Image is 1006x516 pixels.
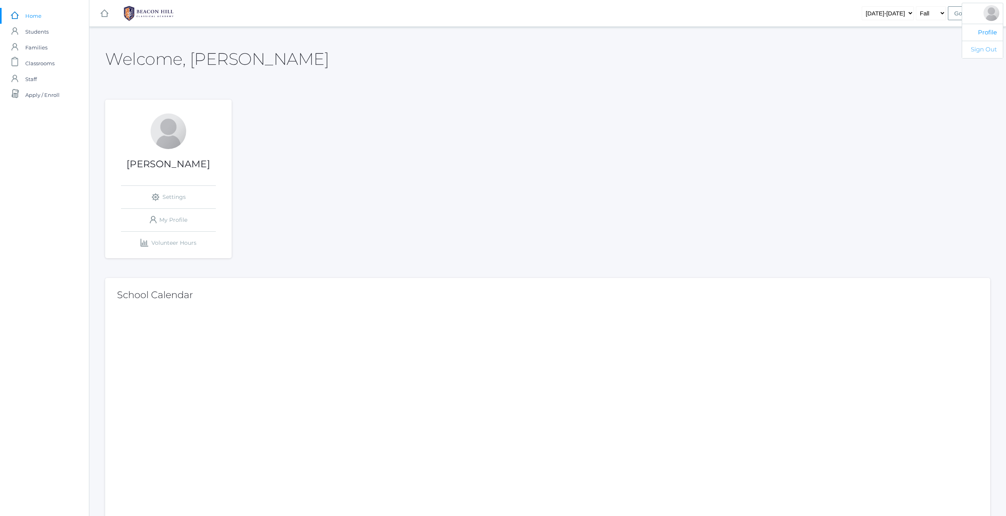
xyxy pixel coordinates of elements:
[119,4,178,23] img: BHCALogos-05-308ed15e86a5a0abce9b8dd61676a3503ac9727e845dece92d48e8588c001991.png
[25,8,42,24] span: Home
[105,50,329,68] h2: Welcome, [PERSON_NAME]
[25,55,55,71] span: Classrooms
[151,113,186,149] div: Ashley Davidson
[25,71,37,87] span: Staff
[948,6,968,20] input: Go
[25,87,60,103] span: Apply / Enroll
[105,159,232,169] h1: [PERSON_NAME]
[25,40,47,55] span: Families
[962,24,1003,41] a: Profile
[117,290,978,300] h2: School Calendar
[983,5,999,21] div: Ashley Davidson
[121,186,216,208] a: Settings
[25,24,49,40] span: Students
[121,232,216,254] a: Volunteer Hours
[962,41,1003,58] a: Sign Out
[121,209,216,231] a: My Profile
